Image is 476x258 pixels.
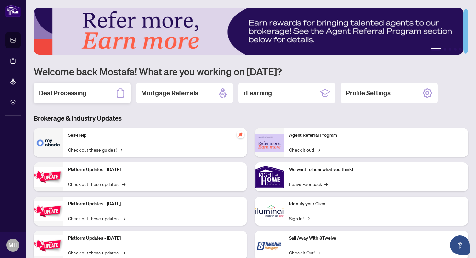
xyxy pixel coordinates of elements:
[289,146,320,153] a: Check it out!→
[255,162,284,191] img: We want to hear what you think!
[34,114,468,123] h3: Brokerage & Industry Updates
[34,201,63,221] img: Platform Updates - July 8, 2025
[289,166,463,173] p: We want to hear what you think!
[122,249,125,256] span: →
[449,48,451,51] button: 3
[34,167,63,187] img: Platform Updates - July 21, 2025
[431,48,441,51] button: 1
[8,241,17,250] span: MH
[255,197,284,226] img: Identify your Client
[68,200,242,208] p: Platform Updates - [DATE]
[289,180,328,188] a: Leave Feedback→
[255,134,284,152] img: Agent Referral Program
[141,89,198,98] h2: Mortgage Referrals
[317,146,320,153] span: →
[68,215,125,222] a: Check out these updates!→
[244,89,272,98] h2: rLearning
[289,132,463,139] p: Agent Referral Program
[444,48,446,51] button: 2
[346,89,391,98] h2: Profile Settings
[39,89,86,98] h2: Deal Processing
[317,249,321,256] span: →
[289,215,310,222] a: Sign In!→
[68,166,242,173] p: Platform Updates - [DATE]
[454,48,457,51] button: 4
[5,5,21,17] img: logo
[450,235,470,255] button: Open asap
[34,128,63,157] img: Self-Help
[34,8,463,55] img: Slide 0
[68,180,125,188] a: Check out these updates!→
[122,215,125,222] span: →
[34,235,63,256] img: Platform Updates - June 23, 2025
[68,249,125,256] a: Check out these updates!→
[68,132,242,139] p: Self-Help
[119,146,122,153] span: →
[459,48,462,51] button: 5
[306,215,310,222] span: →
[122,180,125,188] span: →
[289,235,463,242] p: Sail Away With 8Twelve
[68,235,242,242] p: Platform Updates - [DATE]
[289,200,463,208] p: Identify your Client
[237,131,244,138] span: pushpin
[34,65,468,78] h1: Welcome back Mostafa! What are you working on [DATE]?
[68,146,122,153] a: Check out these guides!→
[324,180,328,188] span: →
[289,249,321,256] a: Check it Out!→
